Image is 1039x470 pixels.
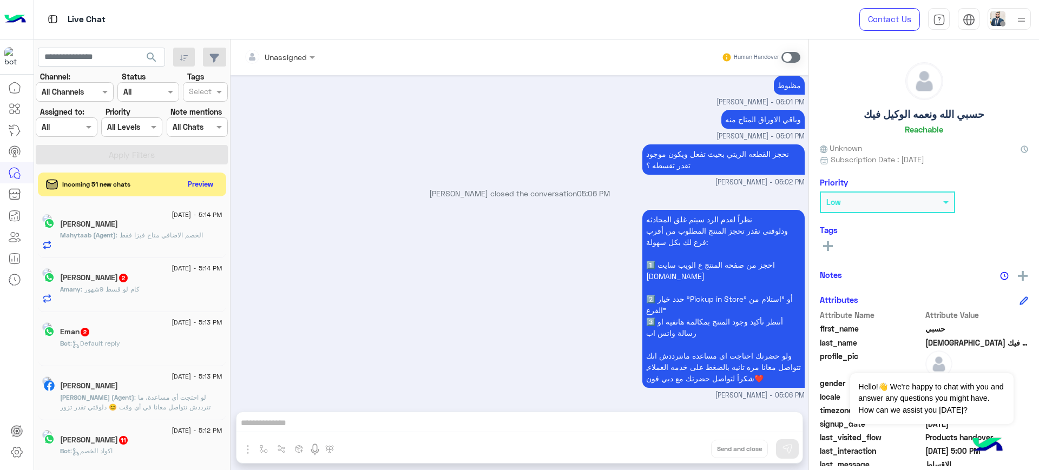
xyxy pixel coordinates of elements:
[642,144,805,175] p: 8/9/2025, 5:02 PM
[81,328,89,336] span: 2
[60,339,70,347] span: Bot
[172,317,222,327] span: [DATE] - 5:13 PM
[172,210,222,220] span: [DATE] - 5:14 PM
[963,14,975,26] img: tab
[170,106,222,117] label: Note mentions
[711,440,768,458] button: Send and close
[928,8,950,31] a: tab
[60,220,118,229] h5: Samuel
[122,71,146,82] label: Status
[4,47,24,67] img: 1403182699927242
[820,350,923,375] span: profile_pic
[820,337,923,348] span: last_name
[42,268,52,278] img: picture
[734,53,779,62] small: Human Handover
[44,218,55,229] img: WhatsApp
[715,390,805,401] span: [PERSON_NAME] - 05:06 PM
[60,447,70,455] span: Bot
[820,432,923,443] span: last_visited_flow
[774,76,805,95] p: 8/9/2025, 5:01 PM
[60,285,81,293] span: Amany
[925,323,1029,334] span: حسبي
[60,327,90,336] h5: Eman
[70,447,113,455] span: : اكواد الخصم
[715,177,805,188] span: [PERSON_NAME] - 05:02 PM
[44,326,55,337] img: WhatsApp
[1018,271,1028,281] img: add
[820,405,923,416] span: timezone
[36,145,228,164] button: Apply Filters
[716,131,805,142] span: [PERSON_NAME] - 05:01 PM
[145,51,158,64] span: search
[119,436,128,445] span: 11
[44,380,55,391] img: Facebook
[925,337,1029,348] span: الله ونعمه الوكيل فيك
[183,176,218,192] button: Preview
[42,322,52,332] img: picture
[820,142,862,154] span: Unknown
[925,459,1029,470] span: الاقساط
[172,263,222,273] span: [DATE] - 5:14 PM
[44,434,55,445] img: WhatsApp
[40,71,70,82] label: Channel:
[850,373,1013,424] span: Hello!👋 We're happy to chat with you and answer any questions you might have. How can we assist y...
[60,273,129,282] h5: Amany Habil
[925,445,1029,456] span: 2025-09-08T14:00:09.173Z
[831,154,924,165] span: Subscription Date : [DATE]
[119,274,128,282] span: 2
[820,418,923,429] span: signup_date
[820,378,923,389] span: gender
[172,426,222,435] span: [DATE] - 5:12 PM
[44,272,55,283] img: WhatsApp
[139,48,165,71] button: search
[642,210,805,388] p: 8/9/2025, 5:06 PM
[820,295,858,304] h6: Attributes
[187,71,204,82] label: Tags
[68,12,106,27] p: Live Chat
[716,97,805,108] span: [PERSON_NAME] - 05:01 PM
[969,427,1007,465] img: hulul-logo.png
[62,180,130,189] span: Incoming 51 new chats
[820,323,923,334] span: first_name
[925,309,1029,321] span: Attribute Value
[925,432,1029,443] span: Products handover
[172,372,222,381] span: [DATE] - 5:13 PM
[933,14,945,26] img: tab
[820,391,923,402] span: locale
[60,381,118,390] h5: Lougien Moataz
[42,430,52,440] img: picture
[70,339,120,347] span: : Default reply
[187,85,212,100] div: Select
[864,108,984,121] h5: حسبي الله ونعمه الوكيل فيك
[820,309,923,321] span: Attribute Name
[820,270,842,280] h6: Notes
[820,445,923,456] span: last_interaction
[235,188,805,199] p: [PERSON_NAME] closed the conversation
[81,285,140,293] span: كام لو قسط 9شهور
[905,124,943,134] h6: Reachable
[820,225,1028,235] h6: Tags
[60,231,116,239] span: Mahytaab (Agent)
[40,106,84,117] label: Assigned to:
[859,8,920,31] a: Contact Us
[116,231,203,239] span: الخصم الاضافي متاح فيزا فقط
[42,214,52,224] img: picture
[106,106,130,117] label: Priority
[1015,13,1028,27] img: profile
[990,11,1005,26] img: userImage
[1000,272,1009,280] img: notes
[906,63,943,100] img: defaultAdmin.png
[60,435,129,445] h5: MAHMOUD IBRAHIM
[820,459,923,470] span: last_message
[60,393,134,401] span: [PERSON_NAME] (Agent)
[721,110,805,129] p: 8/9/2025, 5:01 PM
[42,376,52,386] img: picture
[46,12,60,26] img: tab
[820,177,848,187] h6: Priority
[577,189,610,198] span: 05:06 PM
[4,8,26,31] img: Logo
